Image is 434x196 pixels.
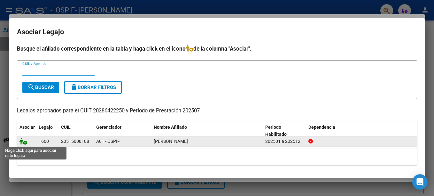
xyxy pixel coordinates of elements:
[154,125,187,130] span: Nombre Afiliado
[61,138,89,145] div: 20515008188
[22,82,59,93] button: Buscar
[265,138,303,145] div: 202501 a 202512
[17,26,417,38] h2: Asociar Legajo
[154,139,188,144] span: REYNA TIZIANO NESTOR URIEL
[61,125,71,130] span: CUIL
[17,149,417,165] div: 1 registros
[70,85,116,90] span: Borrar Filtros
[39,139,49,144] span: 1660
[308,125,335,130] span: Dependencia
[263,120,306,142] datatable-header-cell: Periodo Habilitado
[27,85,54,90] span: Buscar
[17,45,417,53] h4: Busque el afiliado correspondiente en la tabla y haga click en el ícono de la columna "Asociar".
[39,125,53,130] span: Legajo
[412,174,428,190] div: Open Intercom Messenger
[96,139,120,144] span: A01 - OSPIF
[36,120,58,142] datatable-header-cell: Legajo
[17,107,417,115] p: Legajos aprobados para el CUIT 20286422250 y Período de Prestación 202507
[94,120,151,142] datatable-header-cell: Gerenciador
[58,120,94,142] datatable-header-cell: CUIL
[70,83,78,91] mat-icon: delete
[151,120,263,142] datatable-header-cell: Nombre Afiliado
[17,120,36,142] datatable-header-cell: Asociar
[19,125,35,130] span: Asociar
[306,120,417,142] datatable-header-cell: Dependencia
[96,125,121,130] span: Gerenciador
[27,83,35,91] mat-icon: search
[64,81,122,94] button: Borrar Filtros
[265,125,287,137] span: Periodo Habilitado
